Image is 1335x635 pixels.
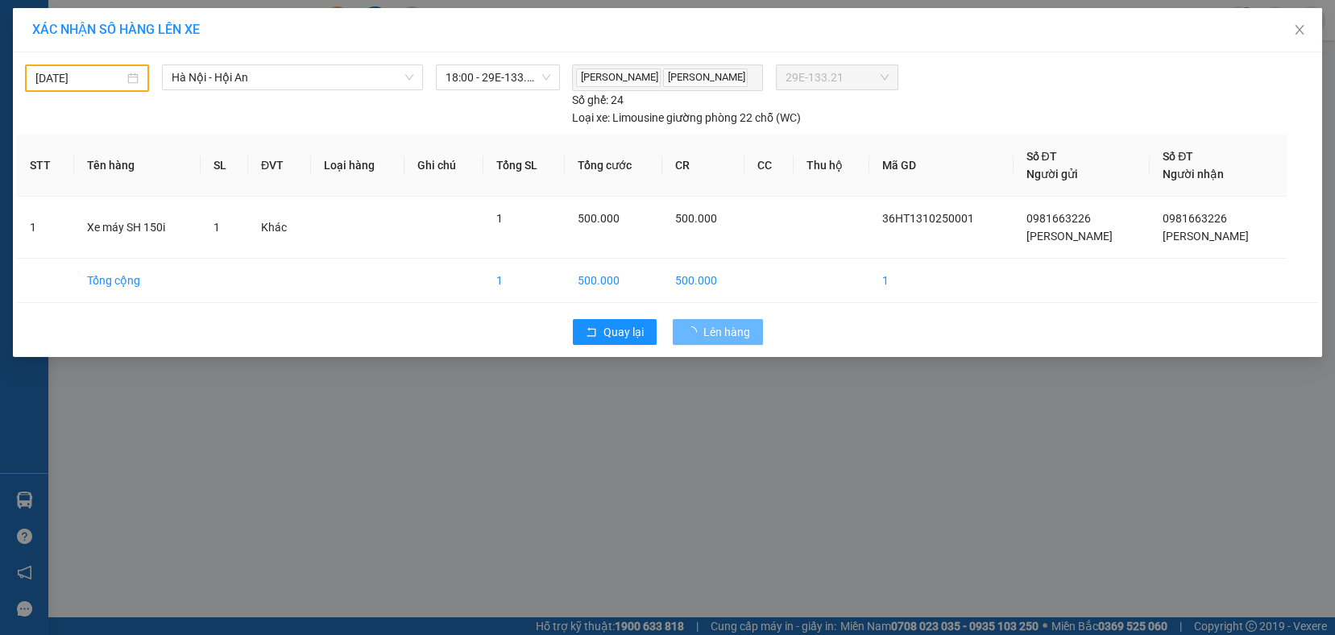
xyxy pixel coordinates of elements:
[483,259,565,303] td: 1
[675,212,717,225] span: 500.000
[794,135,869,197] th: Thu hộ
[786,65,889,89] span: 29E-133.21
[869,259,1013,303] td: 1
[662,259,745,303] td: 500.000
[248,197,311,259] td: Khác
[201,135,248,197] th: SL
[446,65,550,89] span: 18:00 - 29E-133.21
[663,68,748,87] span: [PERSON_NAME]
[572,91,608,109] span: Số ghế:
[869,135,1013,197] th: Mã GD
[1163,230,1249,243] span: [PERSON_NAME]
[1293,23,1306,36] span: close
[311,135,404,197] th: Loại hàng
[74,135,201,197] th: Tên hàng
[703,323,750,341] span: Lên hàng
[135,116,247,133] span: 36HT1310250001
[744,135,794,197] th: CC
[673,319,763,345] button: Lên hàng
[172,65,413,89] span: Hà Nội - Hội An
[1026,168,1078,181] span: Người gửi
[7,81,134,119] span: ↔ [GEOGRAPHIC_DATA]
[17,135,74,197] th: STT
[1277,8,1322,53] button: Close
[248,135,311,197] th: ĐVT
[572,109,801,127] div: Limousine giường phòng 22 chỗ (WC)
[576,68,661,87] span: [PERSON_NAME]
[1026,150,1057,163] span: Số ĐT
[565,135,662,197] th: Tổng cước
[1163,212,1227,225] span: 0981663226
[565,259,662,303] td: 500.000
[882,212,974,225] span: 36HT1310250001
[483,135,565,197] th: Tổng SL
[214,221,220,234] span: 1
[7,68,134,119] span: SAPA, LÀO CAI ↔ [GEOGRAPHIC_DATA]
[573,319,657,345] button: rollbackQuay lại
[586,326,597,339] span: rollback
[603,323,644,341] span: Quay lại
[1026,212,1091,225] span: 0981663226
[32,22,200,37] span: XÁC NHẬN SỐ HÀNG LÊN XE
[404,73,414,82] span: down
[1026,230,1113,243] span: [PERSON_NAME]
[686,326,703,338] span: loading
[17,197,74,259] td: 1
[496,212,503,225] span: 1
[1163,150,1193,163] span: Số ĐT
[74,259,201,303] td: Tổng cộng
[74,197,201,259] td: Xe máy SH 150i
[578,212,620,225] span: 500.000
[404,135,483,197] th: Ghi chú
[13,94,135,119] span: ↔ [GEOGRAPHIC_DATA]
[572,109,610,127] span: Loại xe:
[15,13,126,65] strong: CHUYỂN PHÁT NHANH HK BUSLINES
[662,135,745,197] th: CR
[572,91,624,109] div: 24
[1163,168,1224,181] span: Người nhận
[35,69,124,87] input: 12/10/2025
